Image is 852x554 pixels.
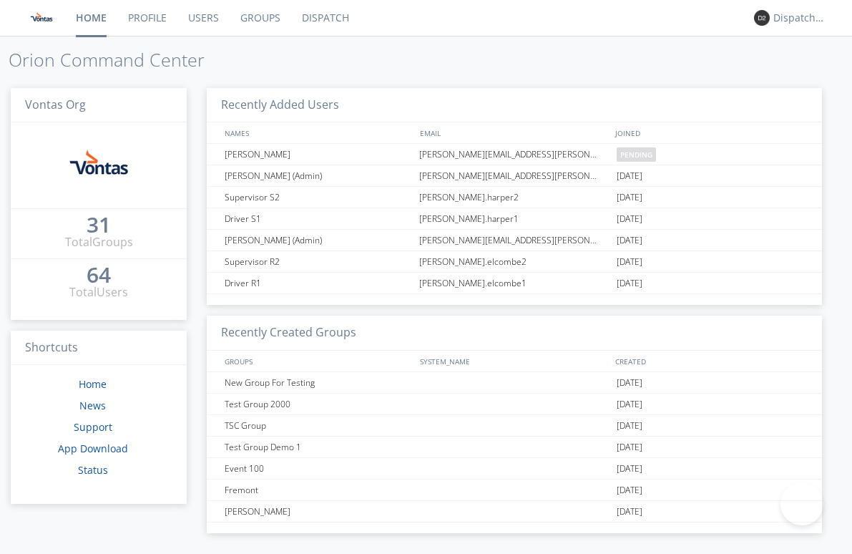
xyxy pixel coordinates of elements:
div: Test Group Demo 1 [221,437,416,457]
h3: Shortcuts [11,331,187,366]
span: [DATE] [617,251,642,273]
div: [PERSON_NAME] [221,501,416,522]
span: [DATE] [617,458,642,480]
a: [PERSON_NAME][DATE] [207,501,822,523]
span: [DATE] [617,394,642,415]
div: TSC Group [221,415,416,436]
img: f1aae8ebb7b8478a8eaba14e9f442c81 [29,5,54,31]
div: [PERSON_NAME][EMAIL_ADDRESS][PERSON_NAME][PERSON_NAME][DOMAIN_NAME] [416,144,613,165]
iframe: Toggle Customer Support [780,482,823,525]
a: [PERSON_NAME][PERSON_NAME][EMAIL_ADDRESS][PERSON_NAME][PERSON_NAME][DOMAIN_NAME]pending [207,144,822,165]
span: [DATE] [617,437,642,458]
a: Test Group 2000[DATE] [207,394,822,415]
div: SYSTEM_NAME [416,351,612,371]
span: [DATE] [617,501,642,523]
a: TSC Group[DATE] [207,415,822,437]
span: Vontas Org [25,97,86,112]
a: Home [79,377,107,391]
a: Supervisor S2[PERSON_NAME].harper2[DATE] [207,187,822,208]
a: Driver S1[PERSON_NAME].harper1[DATE] [207,208,822,230]
div: [PERSON_NAME] (Admin) [221,230,416,251]
div: [PERSON_NAME][EMAIL_ADDRESS][PERSON_NAME][PERSON_NAME][DOMAIN_NAME] [416,165,613,186]
a: Support [74,420,112,434]
a: New Group For Testing[DATE] [207,372,822,394]
img: f1aae8ebb7b8478a8eaba14e9f442c81 [64,131,133,200]
div: Test Group 2000 [221,394,416,414]
div: [PERSON_NAME][EMAIL_ADDRESS][PERSON_NAME][DOMAIN_NAME] [416,230,613,251]
span: [DATE] [617,165,642,187]
h3: Recently Added Users [207,88,822,123]
span: [DATE] [617,187,642,208]
a: Fremont[DATE] [207,480,822,501]
div: New Group For Testing [221,372,416,393]
div: [PERSON_NAME].harper1 [416,208,613,229]
div: EMAIL [416,122,612,143]
div: Event 100 [221,458,416,479]
div: Total Users [69,284,128,301]
img: 373638.png [754,10,770,26]
div: [PERSON_NAME].elcombe1 [416,273,613,293]
div: Supervisor S2 [221,187,416,208]
a: 64 [87,268,111,284]
a: Event 100[DATE] [207,458,822,480]
div: CREATED [612,351,808,371]
span: [DATE] [617,208,642,230]
span: [DATE] [617,415,642,437]
span: [DATE] [617,372,642,394]
div: JOINED [612,122,808,143]
a: Supervisor R2[PERSON_NAME].elcombe2[DATE] [207,251,822,273]
span: [DATE] [617,480,642,501]
a: Status [78,463,108,477]
div: 64 [87,268,111,282]
div: Supervisor R2 [221,251,416,272]
a: [PERSON_NAME] (Admin)[PERSON_NAME][EMAIL_ADDRESS][PERSON_NAME][PERSON_NAME][DOMAIN_NAME][DATE] [207,165,822,187]
div: Driver S1 [221,208,416,229]
span: pending [617,147,656,162]
div: [PERSON_NAME] (Admin) [221,165,416,186]
h3: Recently Created Groups [207,316,822,351]
div: [PERSON_NAME] [221,144,416,165]
span: [DATE] [617,273,642,294]
span: [DATE] [617,230,642,251]
div: NAMES [221,122,413,143]
a: App Download [58,442,128,455]
a: News [79,399,106,412]
div: Fremont [221,480,416,500]
a: Test Group Demo 1[DATE] [207,437,822,458]
a: 31 [87,218,111,234]
div: [PERSON_NAME].harper2 [416,187,613,208]
a: Driver R1[PERSON_NAME].elcombe1[DATE] [207,273,822,294]
h1: Orion Command Center [9,50,852,70]
div: GROUPS [221,351,413,371]
div: Driver R1 [221,273,416,293]
a: [PERSON_NAME] (Admin)[PERSON_NAME][EMAIL_ADDRESS][PERSON_NAME][DOMAIN_NAME][DATE] [207,230,822,251]
div: [PERSON_NAME].elcombe2 [416,251,613,272]
div: Dispatcher 2 [773,11,827,25]
div: Total Groups [65,234,133,251]
div: 31 [87,218,111,232]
